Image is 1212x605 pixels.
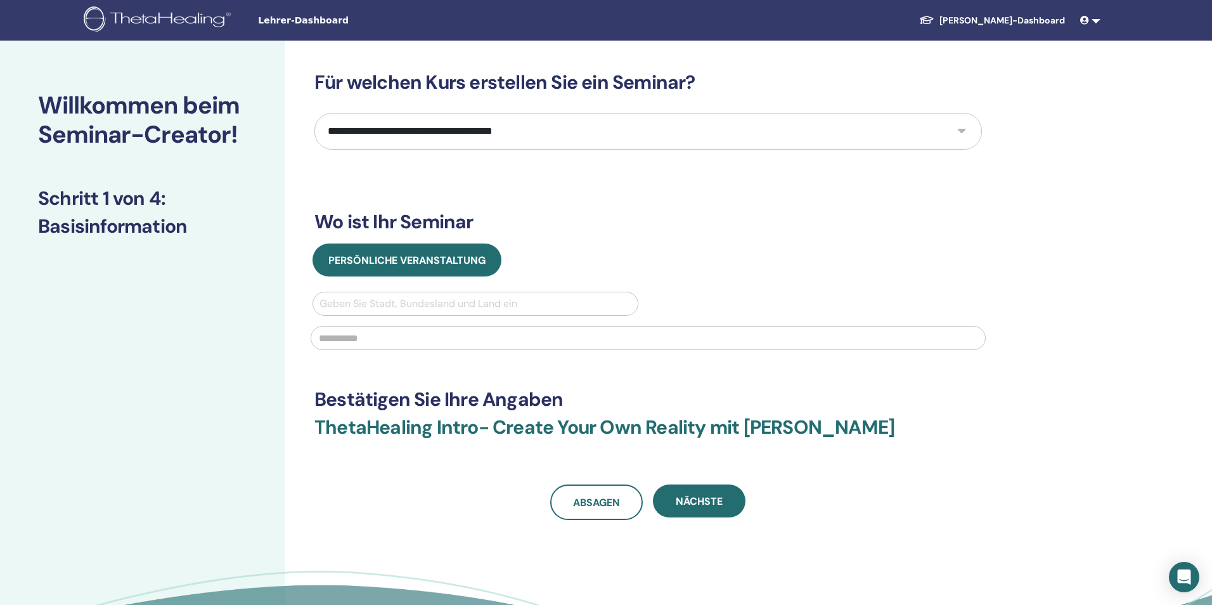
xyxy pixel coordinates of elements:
[314,71,982,94] h3: Für welchen Kurs erstellen Sie ein Seminar?
[573,496,620,509] span: Absagen
[314,211,982,233] h3: Wo ist Ihr Seminar
[38,91,247,149] h2: Willkommen beim Seminar-Creator!
[38,187,247,210] h3: Schritt 1 von 4 :
[653,485,745,517] button: Nächste
[328,254,486,267] span: Persönliche Veranstaltung
[909,9,1075,32] a: [PERSON_NAME]-Dashboard
[314,388,982,411] h3: Bestätigen Sie Ihre Angaben
[38,215,247,238] h3: Basisinformation
[314,416,982,454] h3: ThetaHealing Intro- Create Your Own Reality mit [PERSON_NAME]
[1169,562,1199,592] div: Open Intercom Messenger
[84,6,235,35] img: logo.png
[550,485,643,520] a: Absagen
[258,14,448,27] span: Lehrer-Dashboard
[676,495,723,508] span: Nächste
[313,244,501,276] button: Persönliche Veranstaltung
[919,15,934,25] img: graduation-cap-white.svg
